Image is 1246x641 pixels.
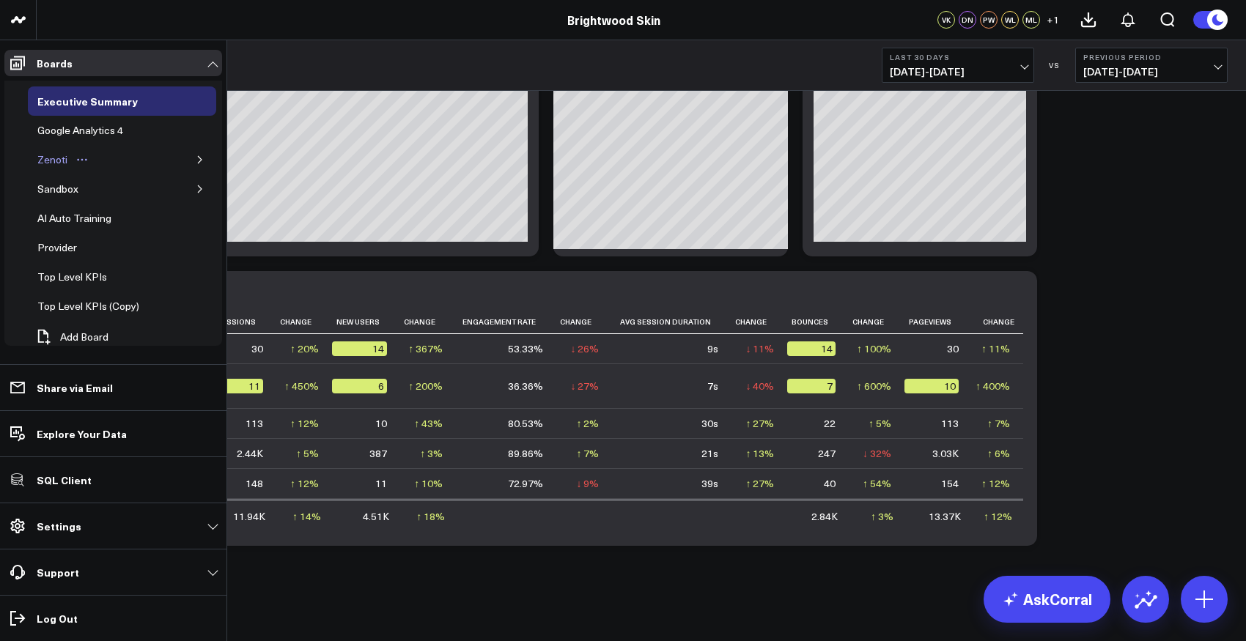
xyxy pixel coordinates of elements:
[745,341,774,356] div: ↓ 11%
[863,476,891,491] div: ↑ 54%
[37,428,127,440] p: Explore Your Data
[1042,61,1068,70] div: VS
[284,379,319,393] div: ↑ 450%
[701,416,718,431] div: 30s
[1075,48,1228,83] button: Previous Period[DATE]-[DATE]
[929,509,961,524] div: 13.37K
[818,446,836,461] div: 247
[416,509,445,524] div: ↑ 18%
[34,210,115,227] div: AI Auto Training
[28,116,155,145] a: Google Analytics 4Open board menu
[276,310,332,334] th: Change
[857,341,891,356] div: ↑ 100%
[576,476,599,491] div: ↓ 9%
[508,446,543,461] div: 89.86%
[707,379,718,393] div: 7s
[984,576,1110,623] a: AskCorral
[701,446,718,461] div: 21s
[576,416,599,431] div: ↑ 2%
[246,476,263,491] div: 148
[904,310,972,334] th: Pageviews
[731,310,787,334] th: Change
[34,180,82,198] div: Sandbox
[28,145,99,174] a: ZenotiOpen board menu
[787,341,836,356] div: 14
[37,382,113,393] p: Share via Email
[71,154,93,166] button: Open board menu
[871,509,893,524] div: ↑ 3%
[60,331,108,343] span: Add Board
[332,379,387,393] div: 6
[37,566,79,578] p: Support
[863,446,891,461] div: ↓ 32%
[787,379,836,393] div: 7
[890,53,1026,62] b: Last 30 Days
[213,310,276,334] th: Sessions
[213,379,263,393] div: 11
[745,379,774,393] div: ↓ 40%
[28,174,110,204] a: SandboxOpen board menu
[849,310,904,334] th: Change
[932,446,959,461] div: 3.03K
[290,416,319,431] div: ↑ 12%
[290,341,319,356] div: ↑ 20%
[701,476,718,491] div: 39s
[508,341,543,356] div: 53.33%
[28,321,116,353] button: Add Board
[28,86,169,116] a: Executive SummaryOpen board menu
[508,416,543,431] div: 80.53%
[34,239,81,256] div: Provider
[1047,15,1059,25] span: + 1
[976,379,1010,393] div: ↑ 400%
[34,297,143,315] div: Top Level KPIs (Copy)
[246,416,263,431] div: 113
[414,476,443,491] div: ↑ 10%
[237,446,263,461] div: 2.44K
[37,57,73,69] p: Boards
[292,509,321,524] div: ↑ 14%
[980,11,998,29] div: PW
[787,310,849,334] th: Bounces
[947,341,959,356] div: 30
[37,520,81,532] p: Settings
[28,292,171,321] a: Top Level KPIs (Copy)Open board menu
[612,310,731,334] th: Avg Session Duration
[408,341,443,356] div: ↑ 367%
[941,476,959,491] div: 154
[34,151,71,168] div: Zenoti
[375,476,387,491] div: 11
[745,446,774,461] div: ↑ 13%
[570,341,599,356] div: ↓ 26%
[414,416,443,431] div: ↑ 43%
[34,92,141,110] div: Executive Summary
[811,509,838,524] div: 2.84K
[570,379,599,393] div: ↓ 27%
[34,122,127,139] div: Google Analytics 4
[745,416,774,431] div: ↑ 27%
[28,233,108,262] a: ProviderOpen board menu
[941,416,959,431] div: 113
[332,341,387,356] div: 14
[987,446,1010,461] div: ↑ 6%
[1083,53,1220,62] b: Previous Period
[890,66,1026,78] span: [DATE] - [DATE]
[824,476,836,491] div: 40
[904,379,959,393] div: 10
[972,310,1023,334] th: Change
[4,467,222,493] a: SQL Client
[1001,11,1019,29] div: WL
[745,476,774,491] div: ↑ 27%
[363,509,389,524] div: 4.51K
[857,379,891,393] div: ↑ 600%
[869,416,891,431] div: ↑ 5%
[1044,11,1061,29] button: +1
[332,310,400,334] th: New Users
[37,474,92,486] p: SQL Client
[37,612,78,624] p: Log Out
[408,379,443,393] div: ↑ 200%
[251,341,263,356] div: 30
[28,262,139,292] a: Top Level KPIsOpen board menu
[576,446,599,461] div: ↑ 7%
[959,11,976,29] div: DN
[981,341,1010,356] div: ↑ 11%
